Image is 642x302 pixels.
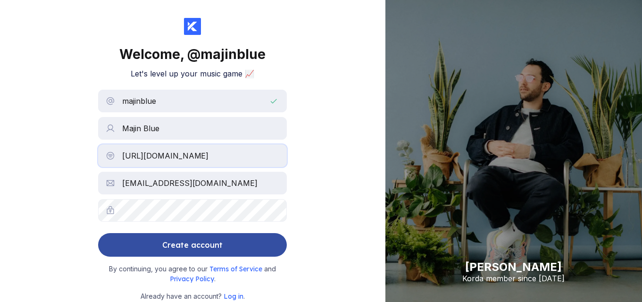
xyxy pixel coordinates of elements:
[187,46,200,62] span: @
[119,46,266,62] div: Welcome,
[98,144,287,167] input: Spotify artist link (optional)
[462,260,565,274] div: [PERSON_NAME]
[103,264,282,284] small: By continuing, you agree to our and .
[141,291,245,302] small: Already have an account? .
[98,90,287,112] input: Username
[98,172,287,194] input: Email
[131,69,254,78] h2: Let's level up your music game 📈
[162,235,223,254] div: Create account
[209,265,264,273] span: Terms of Service
[98,233,287,257] button: Create account
[209,265,264,273] a: Terms of Service
[224,292,243,300] a: Log in
[200,46,266,62] span: majinblue
[98,117,287,140] input: Name
[170,275,214,283] span: Privacy Policy
[170,275,214,283] a: Privacy Policy
[462,274,565,283] div: Korda member since [DATE]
